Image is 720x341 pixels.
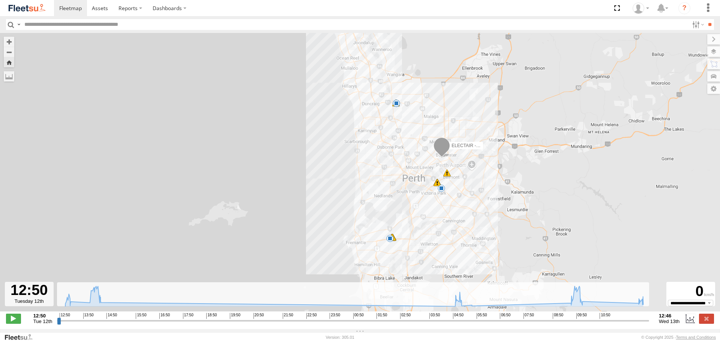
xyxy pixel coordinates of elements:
[451,143,489,148] span: ELECTAIR - Riaan
[576,313,587,319] span: 09:50
[4,334,39,341] a: Visit our Website
[630,3,652,14] div: Wayne Betts
[641,335,716,340] div: © Copyright 2025 -
[16,19,22,30] label: Search Query
[33,319,52,324] span: Tue 12th Aug 2025
[306,313,317,319] span: 22:50
[7,3,46,13] img: fleetsu-logo-horizontal.svg
[206,313,217,319] span: 18:50
[4,47,14,57] button: Zoom out
[6,314,21,323] label: Play/Stop
[659,319,679,324] span: Wed 13th Aug 2025
[429,313,440,319] span: 03:50
[4,57,14,67] button: Zoom Home
[678,2,690,14] i: ?
[477,313,487,319] span: 05:50
[283,313,293,319] span: 21:50
[667,283,714,300] div: 0
[453,313,463,319] span: 04:50
[676,335,716,340] a: Terms and Conditions
[4,37,14,47] button: Zoom in
[553,313,563,319] span: 08:50
[330,313,340,319] span: 23:50
[4,71,14,82] label: Measure
[523,313,534,319] span: 07:50
[106,313,117,319] span: 14:50
[136,313,146,319] span: 15:50
[83,313,94,319] span: 13:50
[689,19,705,30] label: Search Filter Options
[400,313,411,319] span: 02:50
[353,313,364,319] span: 00:50
[33,313,52,319] strong: 12:50
[326,335,354,340] div: Version: 305.01
[253,313,264,319] span: 20:50
[600,313,610,319] span: 10:50
[500,313,510,319] span: 06:50
[376,313,387,319] span: 01:50
[159,313,170,319] span: 16:50
[183,313,193,319] span: 17:50
[230,313,240,319] span: 19:50
[659,313,679,319] strong: 12:46
[699,314,714,323] label: Close
[60,313,70,319] span: 12:50
[707,83,720,94] label: Map Settings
